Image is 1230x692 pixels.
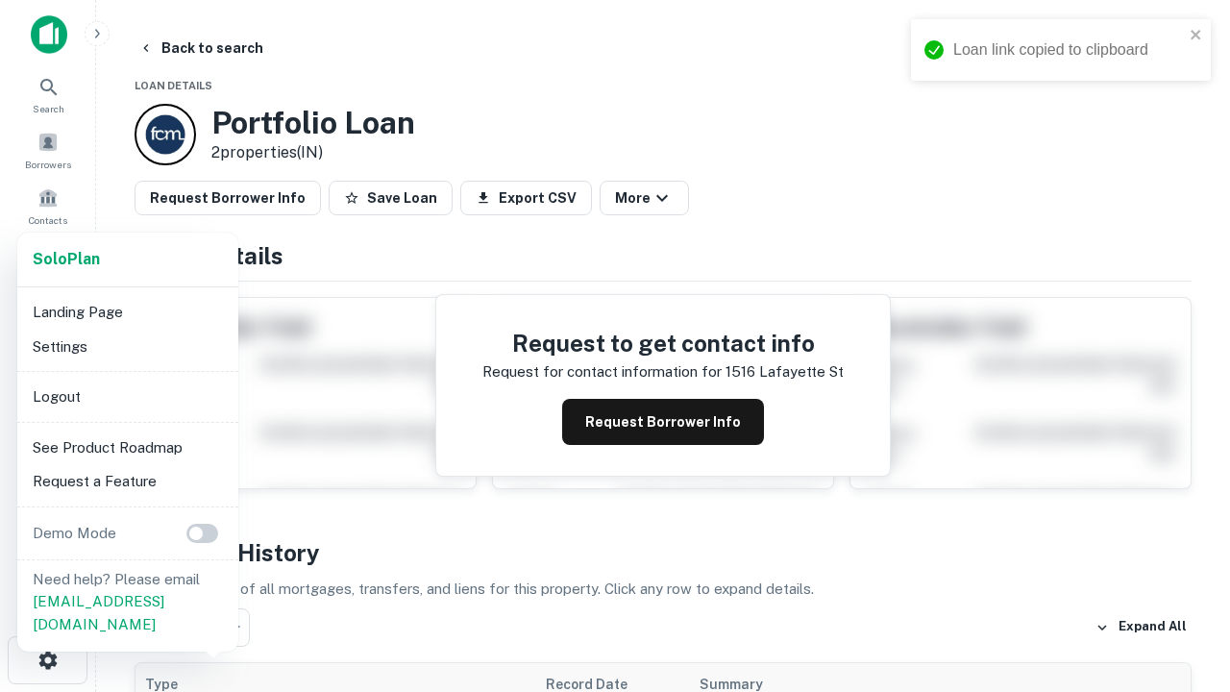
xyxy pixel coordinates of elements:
[1134,538,1230,630] iframe: Chat Widget
[25,295,231,330] li: Landing Page
[33,568,223,636] p: Need help? Please email
[33,250,100,268] strong: Solo Plan
[25,380,231,414] li: Logout
[25,431,231,465] li: See Product Roadmap
[33,593,164,632] a: [EMAIL_ADDRESS][DOMAIN_NAME]
[25,464,231,499] li: Request a Feature
[1190,27,1203,45] button: close
[953,38,1184,62] div: Loan link copied to clipboard
[25,522,124,545] p: Demo Mode
[25,330,231,364] li: Settings
[33,248,100,271] a: SoloPlan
